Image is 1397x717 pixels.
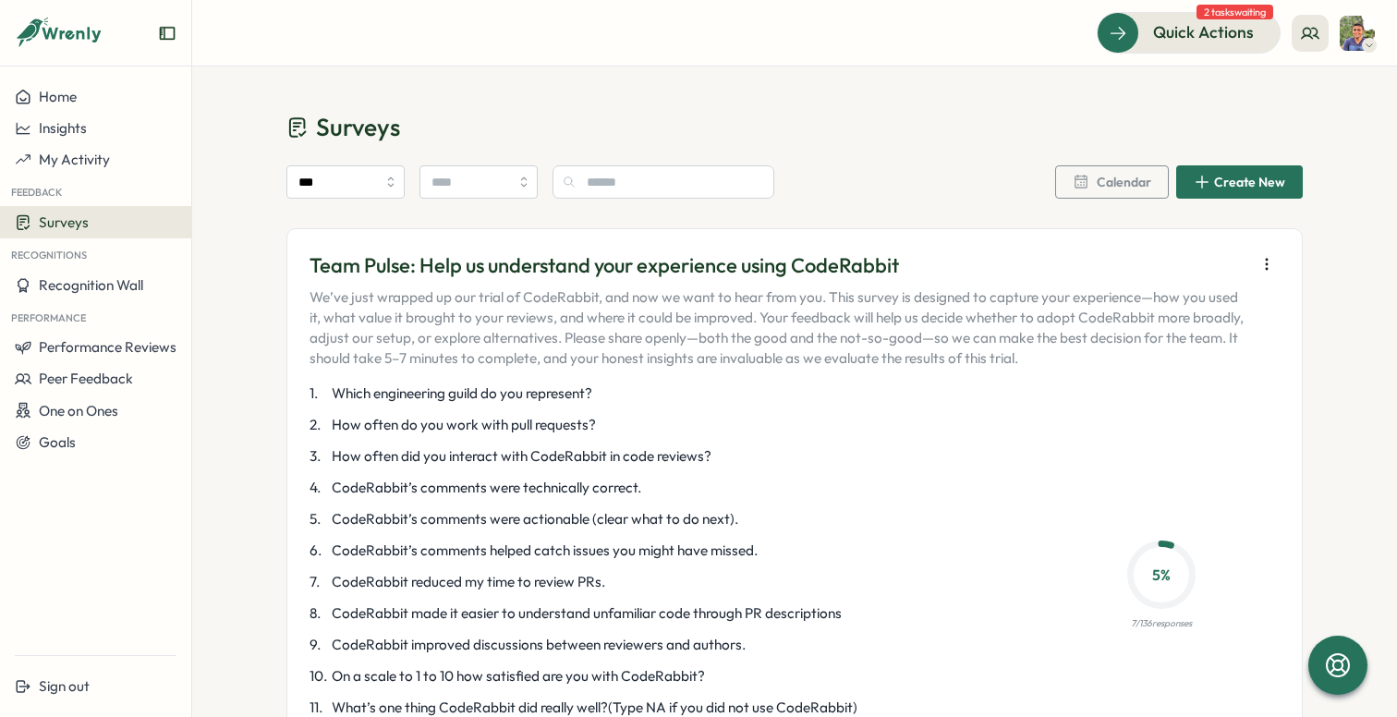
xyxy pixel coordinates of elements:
[158,24,176,43] button: Expand sidebar
[316,111,400,143] span: Surveys
[310,572,328,592] span: 7 .
[1214,176,1285,188] span: Create New
[310,251,1246,280] p: Team Pulse: Help us understand your experience using CodeRabbit
[310,383,328,404] span: 1 .
[1176,165,1303,199] button: Create New
[39,338,176,356] span: Performance Reviews
[1153,20,1254,44] span: Quick Actions
[39,677,90,695] span: Sign out
[39,88,77,105] span: Home
[39,276,143,294] span: Recognition Wall
[310,603,328,624] span: 8 .
[332,415,596,435] span: How often do you work with pull requests?
[1097,12,1281,53] button: Quick Actions
[310,287,1246,369] p: We’ve just wrapped up our trial of CodeRabbit, and now we want to hear from you. This survey is d...
[310,446,328,467] span: 3 .
[332,446,711,467] span: How often did you interact with CodeRabbit in code reviews?
[332,603,842,624] span: CodeRabbit made it easier to understand unfamiliar code through PR descriptions
[332,666,705,687] span: On a scale to 1 to 10 how satisfied are you with CodeRabbit?
[332,383,592,404] span: Which engineering guild do you represent?
[1131,616,1192,631] p: 7 / 136 responses
[310,478,328,498] span: 4 .
[310,415,328,435] span: 2 .
[39,119,87,137] span: Insights
[39,151,110,168] span: My Activity
[1133,564,1190,587] p: 5 %
[332,635,746,655] span: CodeRabbit improved discussions between reviewers and authors.
[1055,165,1169,199] button: Calendar
[332,509,738,529] span: CodeRabbit’s comments were actionable (clear what to do next).
[310,635,328,655] span: 9 .
[310,666,328,687] span: 10 .
[310,509,328,529] span: 5 .
[39,402,118,419] span: One on Ones
[332,572,605,592] span: CodeRabbit reduced my time to review PRs.
[1340,16,1375,51] img: Varghese
[332,541,758,561] span: CodeRabbit’s comments helped catch issues you might have missed.
[310,541,328,561] span: 6 .
[1197,5,1273,19] span: 2 tasks waiting
[332,478,641,498] span: CodeRabbit’s comments were technically correct.
[39,370,133,387] span: Peer Feedback
[39,433,76,451] span: Goals
[39,213,89,231] span: Surveys
[1097,176,1151,188] span: Calendar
